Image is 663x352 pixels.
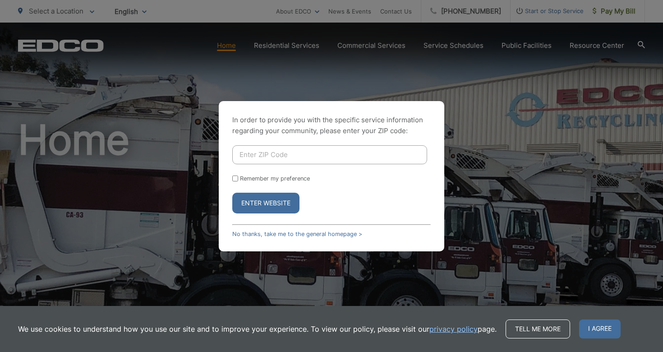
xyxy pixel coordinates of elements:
button: Enter Website [232,193,299,213]
span: I agree [579,320,621,338]
p: We use cookies to understand how you use our site and to improve your experience. To view our pol... [18,324,497,334]
a: Tell me more [506,320,570,338]
a: privacy policy [429,324,478,334]
p: In order to provide you with the specific service information regarding your community, please en... [232,115,431,136]
a: No thanks, take me to the general homepage > [232,231,362,237]
label: Remember my preference [240,175,310,182]
input: Enter ZIP Code [232,145,427,164]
